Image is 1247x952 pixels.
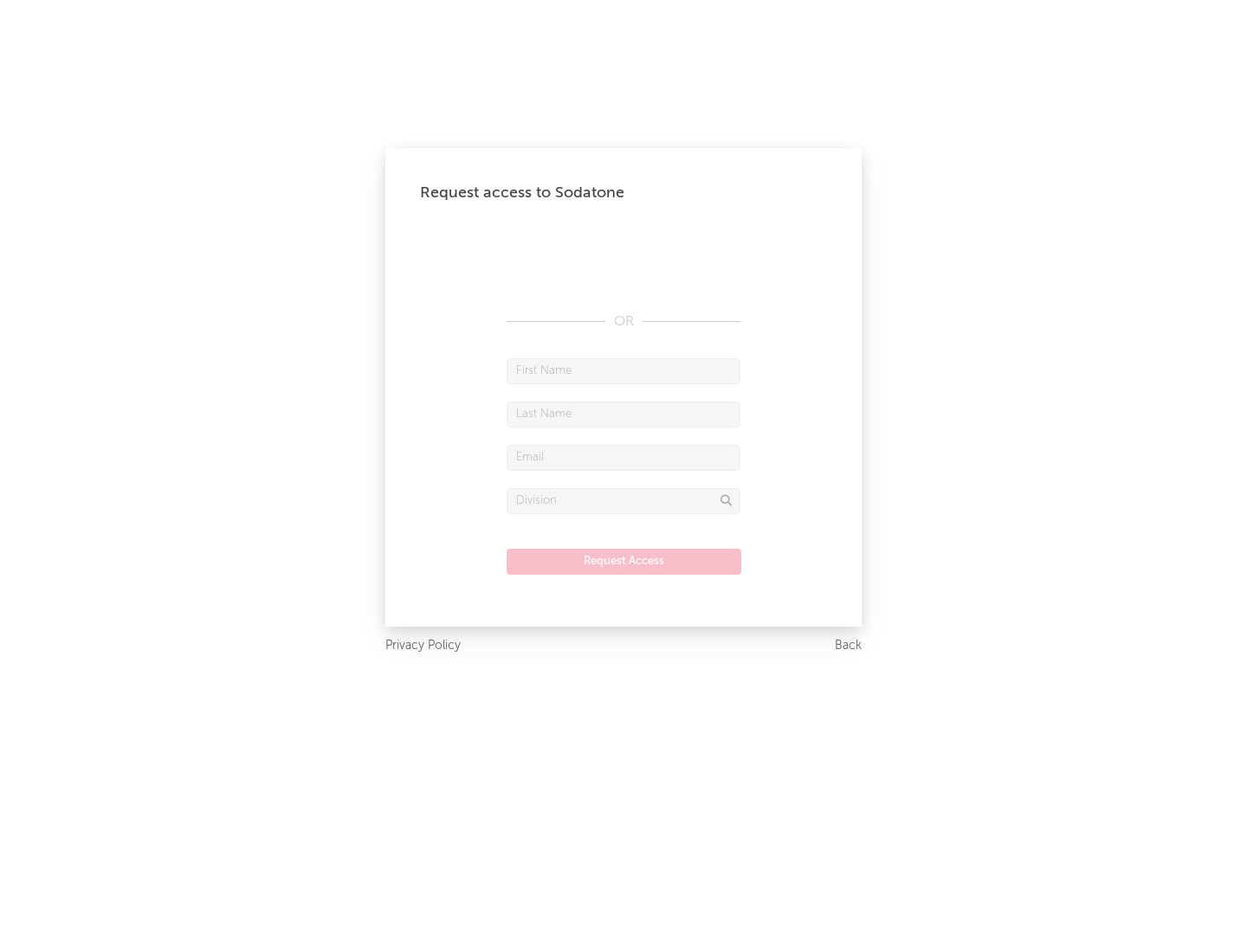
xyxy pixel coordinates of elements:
div: Request access to Sodatone [420,183,827,203]
div: OR [507,312,740,332]
input: Division [507,488,740,514]
input: Last Name [507,402,740,428]
button: Request Access [507,549,741,575]
a: Back [835,635,862,657]
input: Email [507,445,740,471]
input: First Name [507,358,740,384]
a: Privacy Policy [385,635,461,657]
